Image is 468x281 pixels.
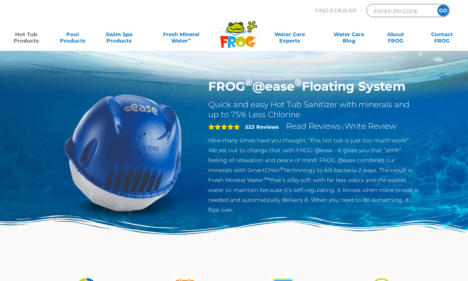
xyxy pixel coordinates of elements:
p: Find A Dealer [315,4,356,17]
input: GO [437,5,449,16]
a: Water CareExperts [259,31,320,47]
sup: ® [280,166,284,171]
a: Write Review [345,121,396,131]
span: 5 [208,124,240,130]
span: | [342,124,343,130]
a: Water CareBlog [331,31,367,47]
a: Fresh MineralWater∞ [148,31,215,47]
a: ContactFROG [424,31,460,47]
h1: FROG @ease Floating System [208,79,419,94]
a: Hot TubProducts [8,31,44,47]
sup: ® [295,77,302,88]
a: AboutFROG [378,31,414,47]
h2: Quick and easy Hot Tub Sanitizer with minerals and up to 75% Less Chlorine [208,100,419,120]
a: Swim SpaProducts [101,31,137,47]
sup: ∞ [188,37,191,41]
strong: 523 Reviews [245,124,279,130]
a: PoolProducts [54,31,90,47]
sup: ® [245,77,252,88]
sup: ®∞ [264,176,270,181]
p: How many times have you thought, “this hot tub is just too much work!” We set out to change that ... [208,136,419,215]
input: Zip Code Form [373,6,426,16]
a: Read Reviews [286,121,341,131]
img: hot-tub-product-atease-system.png [49,79,196,226]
